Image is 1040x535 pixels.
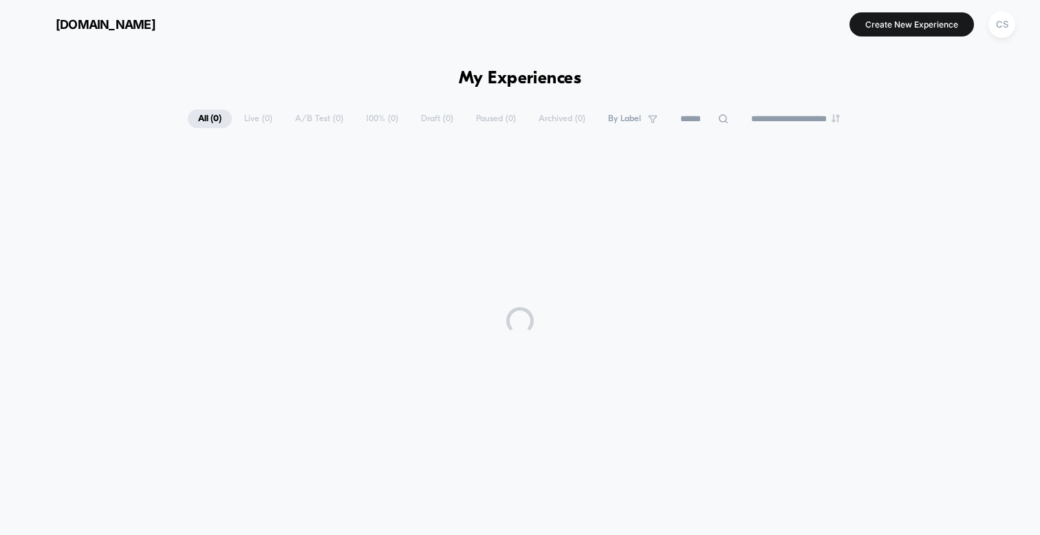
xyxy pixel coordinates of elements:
button: Create New Experience [849,12,974,36]
h1: My Experiences [459,69,582,89]
button: [DOMAIN_NAME] [21,13,160,35]
span: By Label [608,114,641,124]
button: CS [984,10,1019,39]
span: All ( 0 ) [188,109,232,128]
img: end [832,114,840,123]
span: [DOMAIN_NAME] [56,17,155,32]
div: CS [988,11,1015,38]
